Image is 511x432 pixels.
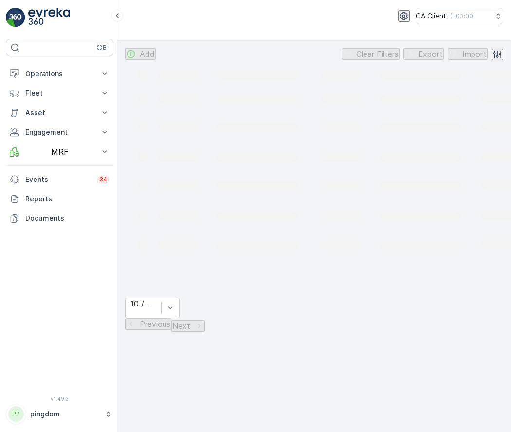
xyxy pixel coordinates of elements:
[125,318,171,330] button: Previous
[25,175,91,184] p: Events
[416,8,503,24] button: QA Client(+03:00)
[25,214,109,223] p: Documents
[25,108,94,118] p: Asset
[172,322,190,330] p: Next
[6,142,113,162] button: MRF
[6,8,25,27] img: logo
[462,50,487,58] p: Import
[8,406,24,422] div: PP
[6,103,113,123] button: Asset
[416,11,446,21] p: QA Client
[30,409,100,419] p: pingdom
[6,396,113,402] span: v 1.49.3
[342,48,400,60] button: Clear Filters
[6,123,113,142] button: Engagement
[418,50,443,58] p: Export
[6,189,113,209] a: Reports
[99,176,108,183] p: 34
[171,320,205,332] button: Next
[140,320,170,328] p: Previous
[125,48,156,60] button: Add
[6,64,113,84] button: Operations
[6,170,113,189] a: Events34
[25,194,109,204] p: Reports
[25,89,94,98] p: Fleet
[403,48,444,60] button: Export
[28,8,70,27] img: logo_light-DOdMpM7g.png
[356,50,399,58] p: Clear Filters
[25,147,94,156] p: MRF
[6,404,113,424] button: PPpingdom
[25,69,94,79] p: Operations
[25,127,94,137] p: Engagement
[130,299,156,308] div: 10 / Page
[6,84,113,103] button: Fleet
[140,50,155,58] p: Add
[448,48,488,60] button: Import
[6,209,113,228] a: Documents
[97,44,107,52] p: ⌘B
[450,12,475,20] p: ( +03:00 )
